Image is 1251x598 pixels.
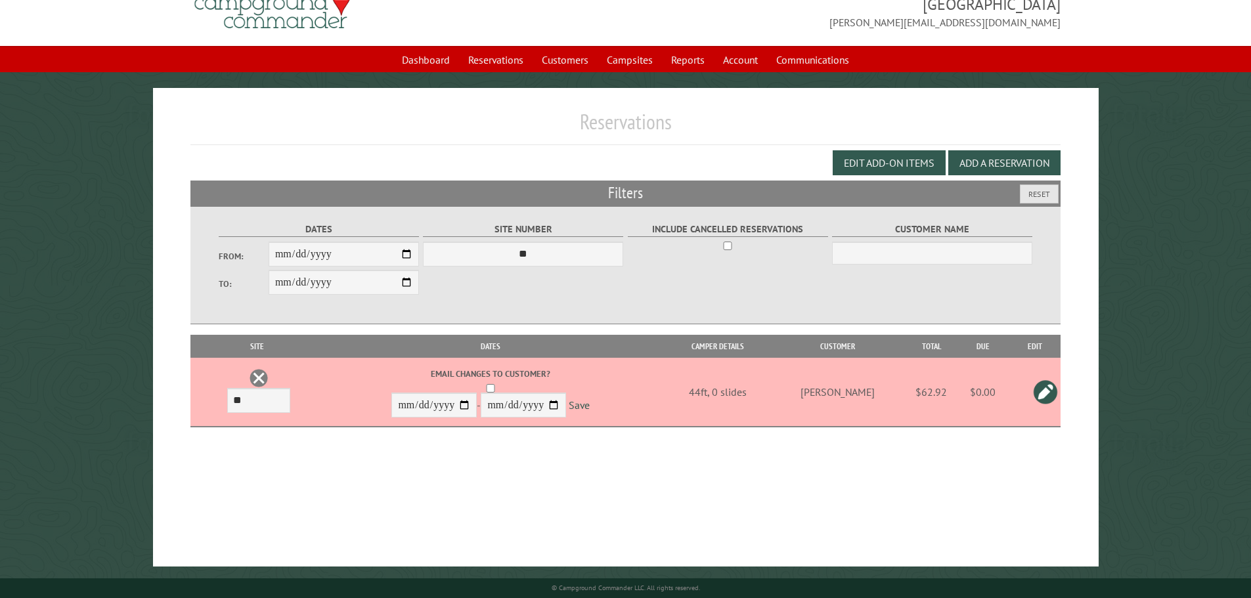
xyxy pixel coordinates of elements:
h1: Reservations [190,109,1061,145]
div: - [319,368,662,421]
td: [PERSON_NAME] [770,358,905,427]
a: Communications [768,47,857,72]
button: Reset [1020,184,1059,203]
th: Site [197,335,317,358]
th: Total [905,335,957,358]
th: Dates [317,335,665,358]
button: Add a Reservation [948,150,1061,175]
label: From: [219,250,269,263]
th: Edit [1009,335,1061,358]
th: Camper Details [665,335,771,358]
td: $62.92 [905,358,957,427]
label: Customer Name [832,222,1032,237]
label: To: [219,278,269,290]
a: Delete this reservation [249,368,269,388]
label: Email changes to customer? [319,368,662,380]
th: Due [957,335,1009,358]
a: Reservations [460,47,531,72]
a: Save [569,399,590,412]
small: © Campground Commander LLC. All rights reserved. [552,584,700,592]
td: $0.00 [957,358,1009,427]
th: Customer [770,335,905,358]
a: Dashboard [394,47,458,72]
label: Site Number [423,222,623,237]
label: Dates [219,222,419,237]
h2: Filters [190,181,1061,205]
a: Campsites [599,47,661,72]
button: Edit Add-on Items [833,150,946,175]
td: 44ft, 0 slides [665,358,771,427]
label: Include Cancelled Reservations [628,222,828,237]
a: Customers [534,47,596,72]
a: Reports [663,47,713,72]
a: Account [715,47,766,72]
